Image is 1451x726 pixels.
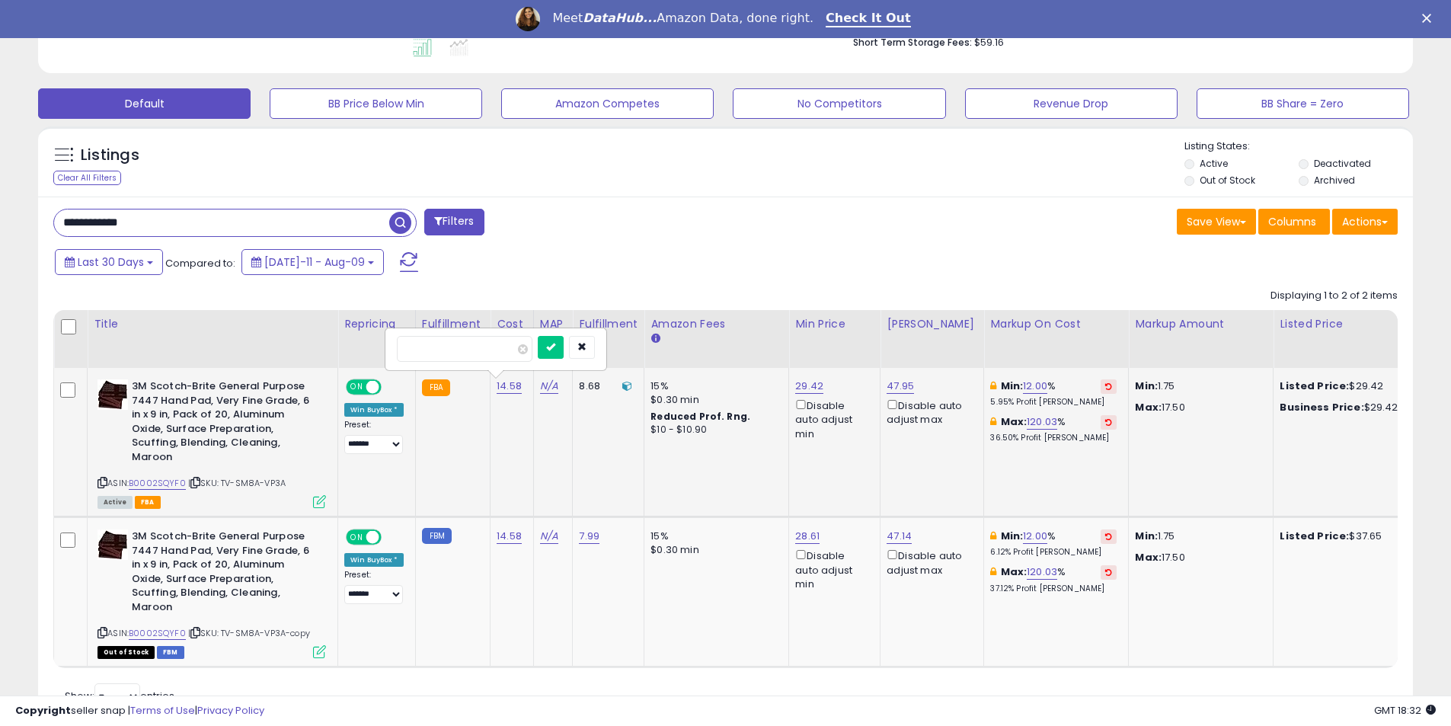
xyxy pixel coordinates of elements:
[1332,209,1398,235] button: Actions
[132,529,317,618] b: 3M Scotch-Brite General Purpose 7447 Hand Pad, Very Fine Grade, 6 in x 9 in, Pack of 20, Aluminum...
[540,529,558,544] a: N/A
[1270,289,1398,303] div: Displaying 1 to 2 of 2 items
[344,316,409,332] div: Repricing
[540,316,566,332] div: MAP
[344,403,404,417] div: Win BuyBox *
[188,477,286,489] span: | SKU: TV-SM8A-VP3A
[422,316,484,332] div: Fulfillment
[55,249,163,275] button: Last 30 Days
[241,249,384,275] button: [DATE]-11 - Aug-09
[1314,157,1371,170] label: Deactivated
[990,316,1122,332] div: Markup on Cost
[379,531,404,544] span: OFF
[887,547,972,577] div: Disable auto adjust max
[264,254,365,270] span: [DATE]-11 - Aug-09
[1197,88,1409,119] button: BB Share = Zero
[795,547,868,591] div: Disable auto adjust min
[650,424,777,437] div: $10 - $10.90
[1001,529,1024,543] b: Min:
[887,529,912,544] a: 47.14
[129,627,186,640] a: B0002SQYF0
[497,379,522,394] a: 14.58
[1280,379,1406,393] div: $29.42
[347,381,366,394] span: ON
[965,88,1178,119] button: Revenue Drop
[650,393,777,407] div: $0.30 min
[97,529,128,560] img: 41Blg75wIBL._SL40_.jpg
[1135,550,1162,564] strong: Max:
[15,703,71,718] strong: Copyright
[1200,174,1255,187] label: Out of Stock
[38,88,251,119] button: Default
[984,310,1129,368] th: The percentage added to the cost of goods (COGS) that forms the calculator for Min & Max prices.
[501,88,714,119] button: Amazon Competes
[1258,209,1330,235] button: Columns
[1135,316,1267,332] div: Markup Amount
[1135,400,1162,414] strong: Max:
[887,397,972,427] div: Disable auto adjust max
[344,553,404,567] div: Win BuyBox *
[990,529,1117,558] div: %
[1280,529,1349,543] b: Listed Price:
[188,627,310,639] span: | SKU: TV-SM8A-VP3A-copy
[516,7,540,31] img: Profile image for Georgie
[1280,401,1406,414] div: $29.42
[135,496,161,509] span: FBA
[795,397,868,441] div: Disable auto adjust min
[1184,139,1413,154] p: Listing States:
[347,531,366,544] span: ON
[795,379,823,394] a: 29.42
[1280,529,1406,543] div: $37.65
[650,332,660,346] small: Amazon Fees.
[97,379,326,507] div: ASIN:
[422,379,450,396] small: FBA
[1023,379,1047,394] a: 12.00
[1135,551,1261,564] p: 17.50
[1135,379,1261,393] p: 1.75
[1001,379,1024,393] b: Min:
[1027,564,1057,580] a: 120.03
[1280,400,1363,414] b: Business Price:
[552,11,813,26] div: Meet Amazon Data, done right.
[197,703,264,718] a: Privacy Policy
[650,543,777,557] div: $0.30 min
[1177,209,1256,235] button: Save View
[990,547,1117,558] p: 6.12% Profit [PERSON_NAME]
[1280,316,1411,332] div: Listed Price
[990,397,1117,408] p: 5.95% Profit [PERSON_NAME]
[795,529,820,544] a: 28.61
[583,11,657,25] i: DataHub...
[65,689,174,703] span: Show: entries
[422,528,452,544] small: FBM
[1280,379,1349,393] b: Listed Price:
[1135,529,1261,543] p: 1.75
[1374,703,1436,718] span: 2025-09-11 18:32 GMT
[579,529,599,544] a: 7.99
[165,256,235,270] span: Compared to:
[130,703,195,718] a: Terms of Use
[1200,157,1228,170] label: Active
[650,529,777,543] div: 15%
[990,584,1117,594] p: 37.12% Profit [PERSON_NAME]
[650,379,777,393] div: 15%
[157,646,184,659] span: FBM
[497,316,527,332] div: Cost
[97,379,128,410] img: 41Blg75wIBL._SL40_.jpg
[579,316,638,348] div: Fulfillment Cost
[853,36,972,49] b: Short Term Storage Fees:
[497,529,522,544] a: 14.58
[1314,174,1355,187] label: Archived
[795,316,874,332] div: Min Price
[132,379,317,468] b: 3M Scotch-Brite General Purpose 7447 Hand Pad, Very Fine Grade, 6 in x 9 in, Pack of 20, Aluminum...
[990,415,1117,443] div: %
[344,570,404,604] div: Preset:
[1422,14,1437,23] div: Close
[81,145,139,166] h5: Listings
[1135,529,1158,543] strong: Min:
[97,646,155,659] span: All listings that are currently out of stock and unavailable for purchase on Amazon
[887,379,914,394] a: 47.95
[1001,414,1028,429] b: Max:
[1268,214,1316,229] span: Columns
[1135,401,1261,414] p: 17.50
[650,316,782,332] div: Amazon Fees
